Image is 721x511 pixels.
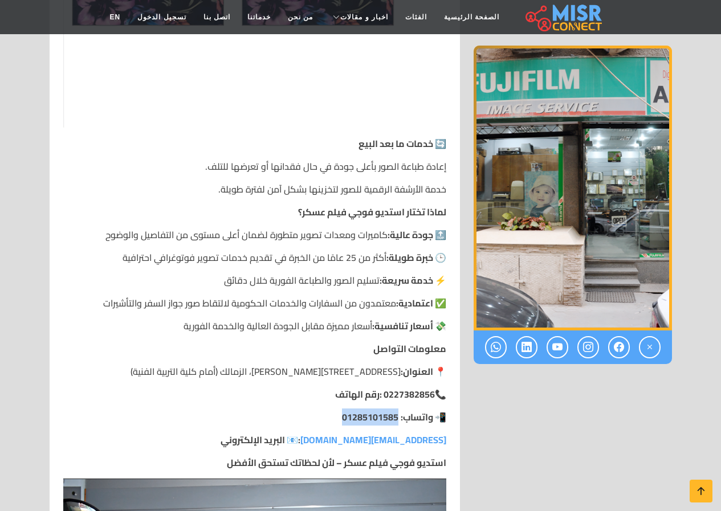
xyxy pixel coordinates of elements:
[321,6,397,28] a: اخبار و مقالات
[359,135,446,152] strong: 🔄 خدمات ما بعد البيع
[335,386,446,403] strong: 📞0227382856 :رقم الهاتف
[63,319,446,333] p: أسعار مميزة مقابل الجودة العالية والخدمة الفورية
[63,296,446,310] p: معتمدون من السفارات والخدمات الحكومية لالتقاط صور جواز السفر والتأشيرات
[227,454,446,471] strong: استديو فوجي فيلم عسكر – لأن لحظاتك تستحق الأفضل
[340,12,388,22] span: اخبار و مقالات
[526,3,602,31] img: main.misr_connect
[239,6,279,28] a: خدماتنا
[380,272,446,289] strong: ⚡ خدمة سريعة:
[300,431,446,448] a: [EMAIL_ADDRESS][DOMAIN_NAME]
[63,365,446,378] p: [STREET_ADDRESS][PERSON_NAME]، الزمالك (أمام كلية التربية الفنية)
[474,46,672,330] img: استديو تصوير فوجي فيلم عسكر
[63,273,446,287] p: تسليم الصور والطباعة الفورية خلال دقائق
[401,408,446,426] strong: 📲 واتساب:
[63,228,446,242] p: كاميرات ومعدات تصوير متطورة لضمان أعلى مستوى من التفاصيل والوضوح
[298,203,446,220] strong: لماذا تختار استديو فوجي فيلم عسكر؟
[435,6,508,28] a: الصفحة الرئيسية
[372,317,446,334] strong: 💸 أسعار تنافسية:
[397,6,435,28] a: الفئات
[129,6,194,28] a: تسجيل الدخول
[221,431,446,448] strong: :📧 البريد الإلكتروني
[342,408,398,426] strong: 01285101585
[386,249,446,266] strong: 🕒 خبرة طويلة:
[195,6,239,28] a: اتصل بنا
[396,295,446,312] strong: ✅ اعتمادية:
[101,6,129,28] a: EN
[373,340,446,357] strong: معلومات التواصل
[474,46,672,330] div: 1 / 1
[401,363,446,380] strong: 📍 العنوان:
[63,251,446,264] p: أكثر من 25 عامًا من الخبرة في تقديم خدمات تصوير فوتوغرافي احترافية
[388,226,446,243] strong: 🔝 جودة عالية:
[279,6,321,28] a: من نحن
[63,182,446,196] p: خدمة الأرشفة الرقمية للصور لتخزينها بشكل آمن لفترة طويلة.
[63,160,446,173] p: إعادة طباعة الصور بأعلى جودة في حال فقدانها أو تعرضها للتلف.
